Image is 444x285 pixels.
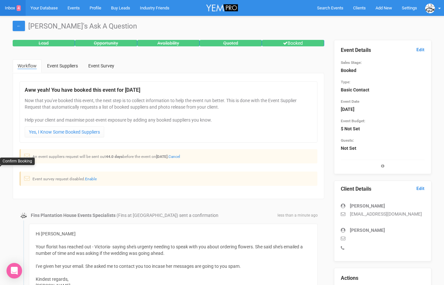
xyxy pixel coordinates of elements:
small: An event suppliers request will be sent out before the event on . [32,154,180,159]
strong: [PERSON_NAME] [350,203,385,208]
span: (Fins at [GEOGRAPHIC_DATA]) sent a confirmation [117,213,218,218]
div: Booked [262,40,324,46]
div: Open Intercom Messenger [6,263,22,279]
span: less than a minute ago [277,213,318,218]
p: [EMAIL_ADDRESS][DOMAIN_NAME] [341,211,425,217]
small: Event Budget: [341,119,365,123]
small: Type: [341,80,350,84]
small: Guests: [341,138,354,143]
strong: [DATE] [341,107,354,112]
span: Clients [353,6,366,10]
a: Event Survey [83,59,119,72]
small: Event survey request disabled. [32,177,97,181]
a: Event Suppliers [42,59,83,72]
a: Cancel [168,154,180,159]
span: Search Events [317,6,343,10]
div: Availability [137,40,200,46]
strong: [DATE] [156,154,167,159]
legend: Event Details [341,47,425,54]
a: Yes, I Know Some Booked Suppliers [25,126,104,137]
a: Edit [416,185,425,192]
span: Add New [376,6,392,10]
strong: Booked [341,68,356,73]
img: data [20,212,27,219]
strong: [PERSON_NAME] [350,228,385,233]
strong: Basic Contact [341,87,369,92]
strong: $ Not Set [341,126,360,131]
span: 4 [17,5,21,11]
p: Now that you've booked this event, the next step is to collect information to help the event run ... [25,97,312,123]
legend: Aww yeah! You have booked this event for [DATE] [25,87,312,94]
strong: Fins Plantation House Events Specialists [31,213,116,218]
a: Workflow [13,59,42,73]
small: Event Date [341,99,359,104]
strong: Not Set [341,146,356,151]
div: Opportunity [75,40,137,46]
a: Enable [85,177,97,181]
legend: Client Details [341,185,425,193]
h1: [PERSON_NAME]'s Ask A Question [13,22,431,30]
strong: 44.0 days [106,154,123,159]
a: ← [13,21,25,31]
img: data [425,4,435,13]
a: Edit [416,47,425,53]
div: Lead [13,40,75,46]
div: Quoted [200,40,262,46]
small: Sales Stage: [341,60,362,65]
legend: Actions [341,275,425,282]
